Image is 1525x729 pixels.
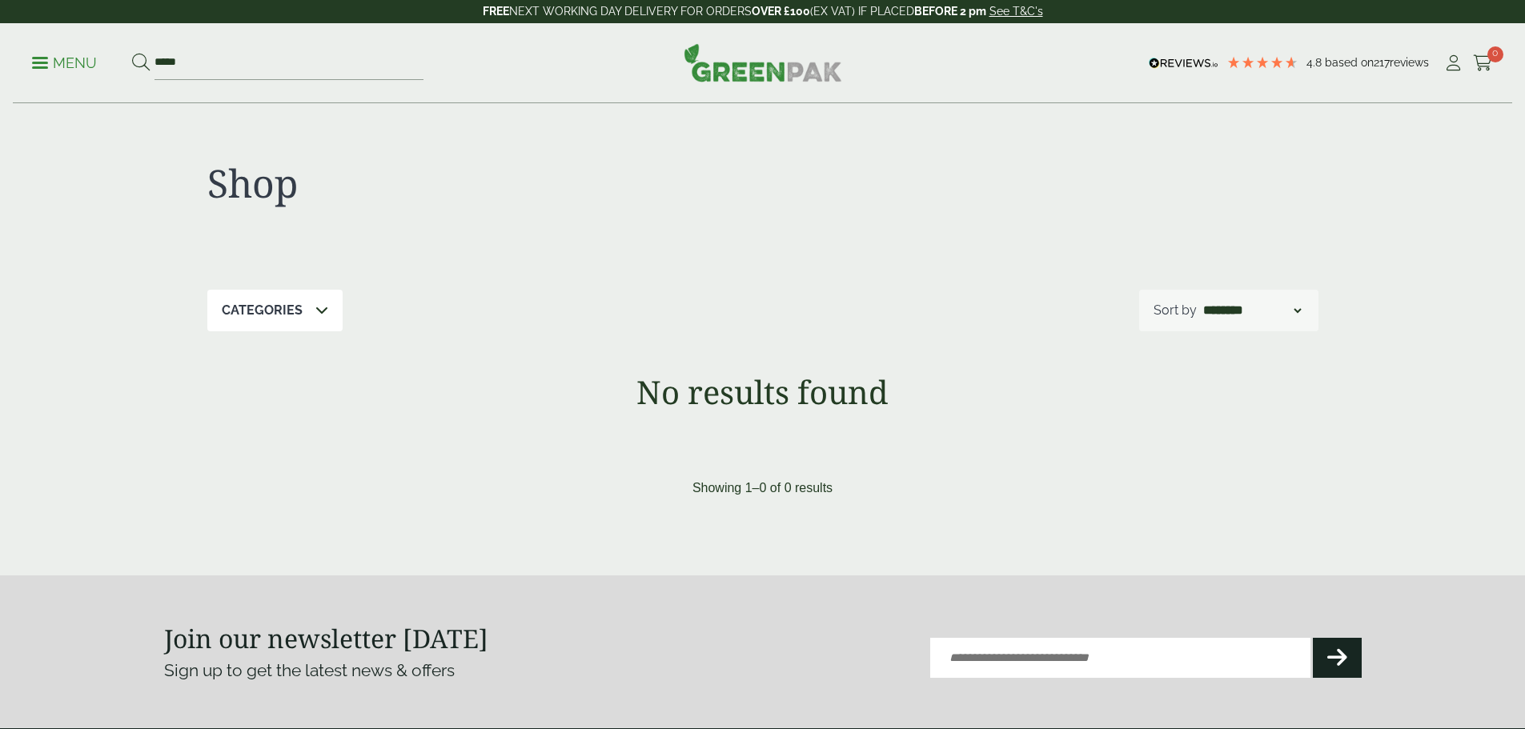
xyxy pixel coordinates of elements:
i: My Account [1443,55,1463,71]
i: Cart [1473,55,1493,71]
span: 0 [1487,46,1503,62]
p: Menu [32,54,97,73]
img: GreenPak Supplies [684,43,842,82]
select: Shop order [1200,301,1304,320]
h1: No results found [164,373,1362,411]
a: 0 [1473,51,1493,75]
a: Menu [32,54,97,70]
span: 217 [1374,56,1390,69]
h1: Shop [207,160,763,206]
span: 4.8 [1306,56,1325,69]
span: reviews [1390,56,1429,69]
strong: Join our newsletter [DATE] [164,621,488,655]
strong: OVER £100 [752,5,810,18]
p: Sign up to get the latest news & offers [164,658,703,683]
div: 4.77 Stars [1226,55,1298,70]
p: Sort by [1154,301,1197,320]
p: Showing 1–0 of 0 results [692,479,833,498]
p: Categories [222,301,303,320]
a: See T&C's [989,5,1043,18]
strong: BEFORE 2 pm [914,5,986,18]
img: REVIEWS.io [1149,58,1218,69]
strong: FREE [483,5,509,18]
span: Based on [1325,56,1374,69]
